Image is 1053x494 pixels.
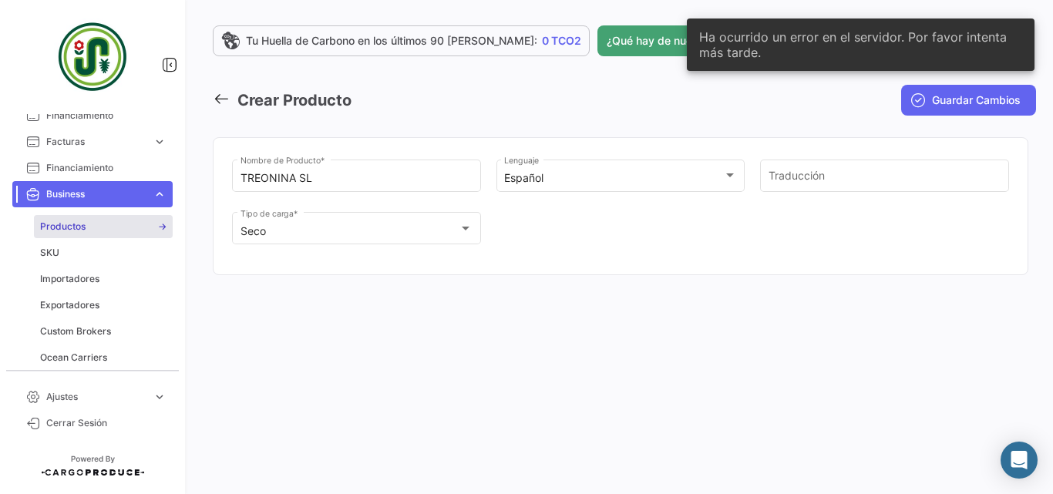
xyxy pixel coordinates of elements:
[504,171,543,184] mat-select-trigger: Español
[153,187,167,201] span: expand_more
[40,246,59,260] span: SKU
[40,351,107,365] span: Ocean Carriers
[34,294,173,317] a: Exportadores
[34,267,173,291] a: Importadores
[246,33,537,49] span: Tu Huella de Carbono en los últimos 90 [PERSON_NAME]:
[213,25,590,56] a: Tu Huella de Carbono en los últimos 90 [PERSON_NAME]:0 TCO2
[40,298,99,312] span: Exportadores
[12,102,173,129] a: Financiamiento
[699,29,1022,60] span: Ha ocurrido un error en el servidor. Por favor intenta más tarde.
[46,416,167,430] span: Cerrar Sesión
[40,220,86,234] span: Productos
[40,324,111,338] span: Custom Brokers
[46,161,167,175] span: Financiamiento
[901,85,1036,116] button: Guardar Cambios
[34,215,173,238] a: Productos
[241,224,266,237] mat-select-trigger: Seco
[46,390,146,404] span: Ajustes
[34,346,173,369] a: Ocean Carriers
[34,241,173,264] a: SKU
[46,187,146,201] span: Business
[237,89,352,112] h3: Crear Producto
[153,135,167,149] span: expand_more
[597,25,741,56] button: ¿Qué hay de nuevo?
[34,320,173,343] a: Custom Brokers
[40,272,99,286] span: Importadores
[607,33,710,49] span: ¿Qué hay de nuevo?
[12,155,173,181] a: Financiamiento
[54,18,131,96] img: 19515acf-21f4-4d5e-8c99-ac5885144d1b.jpeg
[1001,442,1038,479] div: Abrir Intercom Messenger
[153,390,167,404] span: expand_more
[932,92,1021,108] span: Guardar Cambios
[46,109,167,123] span: Financiamiento
[46,135,146,149] span: Facturas
[542,33,581,49] span: 0 TCO2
